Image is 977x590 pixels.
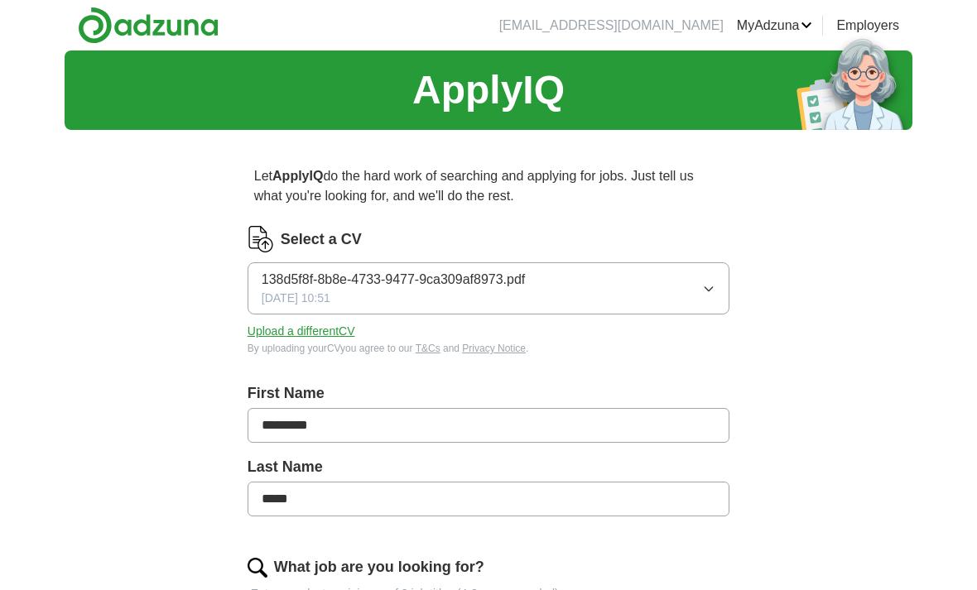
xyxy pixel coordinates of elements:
[248,558,267,578] img: search.png
[274,556,484,578] label: What job are you looking for?
[499,16,724,36] li: [EMAIL_ADDRESS][DOMAIN_NAME]
[462,343,526,354] a: Privacy Notice
[248,262,729,314] button: 138d5f8f-8b8e-4733-9477-9ca309af8973.pdf[DATE] 10:51
[737,16,813,36] a: MyAdzuna
[248,382,729,405] label: First Name
[416,343,440,354] a: T&Cs
[248,341,729,356] div: By uploading your CV you agree to our and .
[412,60,565,120] h1: ApplyIQ
[248,226,274,252] img: CV Icon
[262,270,526,290] span: 138d5f8f-8b8e-4733-9477-9ca309af8973.pdf
[248,160,729,213] p: Let do the hard work of searching and applying for jobs. Just tell us what you're looking for, an...
[78,7,219,44] img: Adzuna logo
[281,228,362,251] label: Select a CV
[272,169,323,183] strong: ApplyIQ
[836,16,899,36] a: Employers
[248,456,729,478] label: Last Name
[248,323,355,340] button: Upload a differentCV
[262,290,330,307] span: [DATE] 10:51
